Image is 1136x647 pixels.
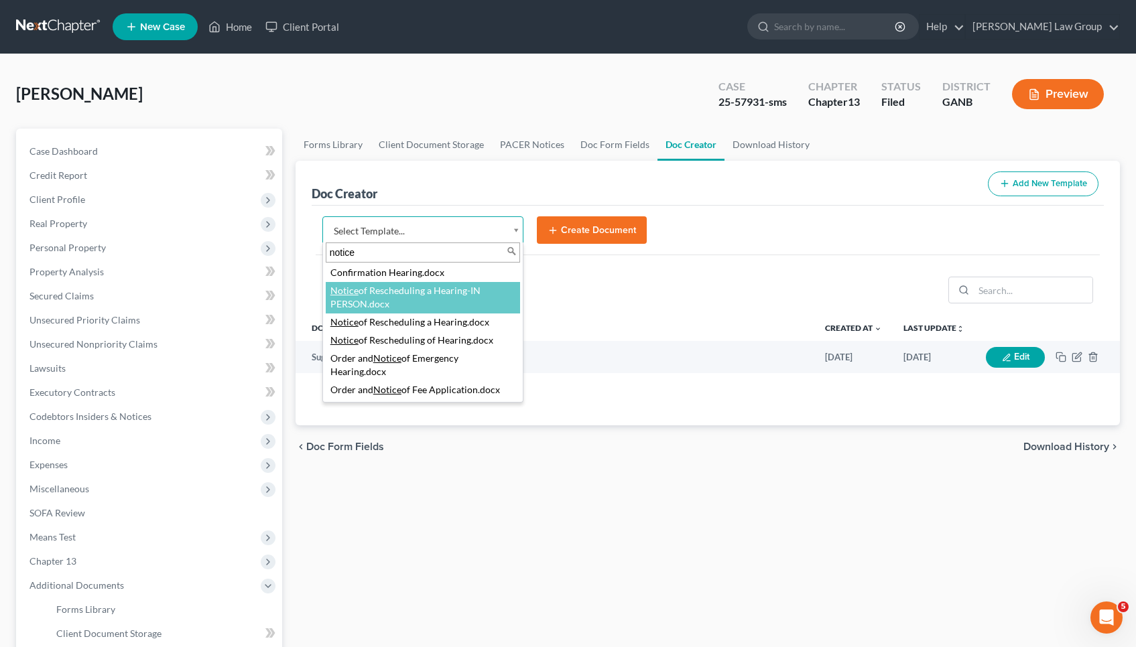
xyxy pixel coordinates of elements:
div: of Rescheduling a Hearing-IN PERSON.docx [326,282,520,313]
span: 5 [1118,601,1129,612]
span: Notice [330,316,359,328]
iframe: Intercom live chat [1090,601,1123,634]
div: Order and of Emergency Hearing.docx [326,350,520,381]
div: Order and of Fee Application.docx [326,381,520,399]
div: of Rescheduling a Hearing.docx [326,313,520,332]
div: of Rescheduling 341 and Confirmation Hearing.docx [326,250,520,282]
span: Notice [330,334,359,346]
span: Notice [373,352,401,364]
span: Notice [373,384,401,395]
span: Notice [330,285,359,296]
div: of Rescheduling of Hearing.docx [326,332,520,350]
